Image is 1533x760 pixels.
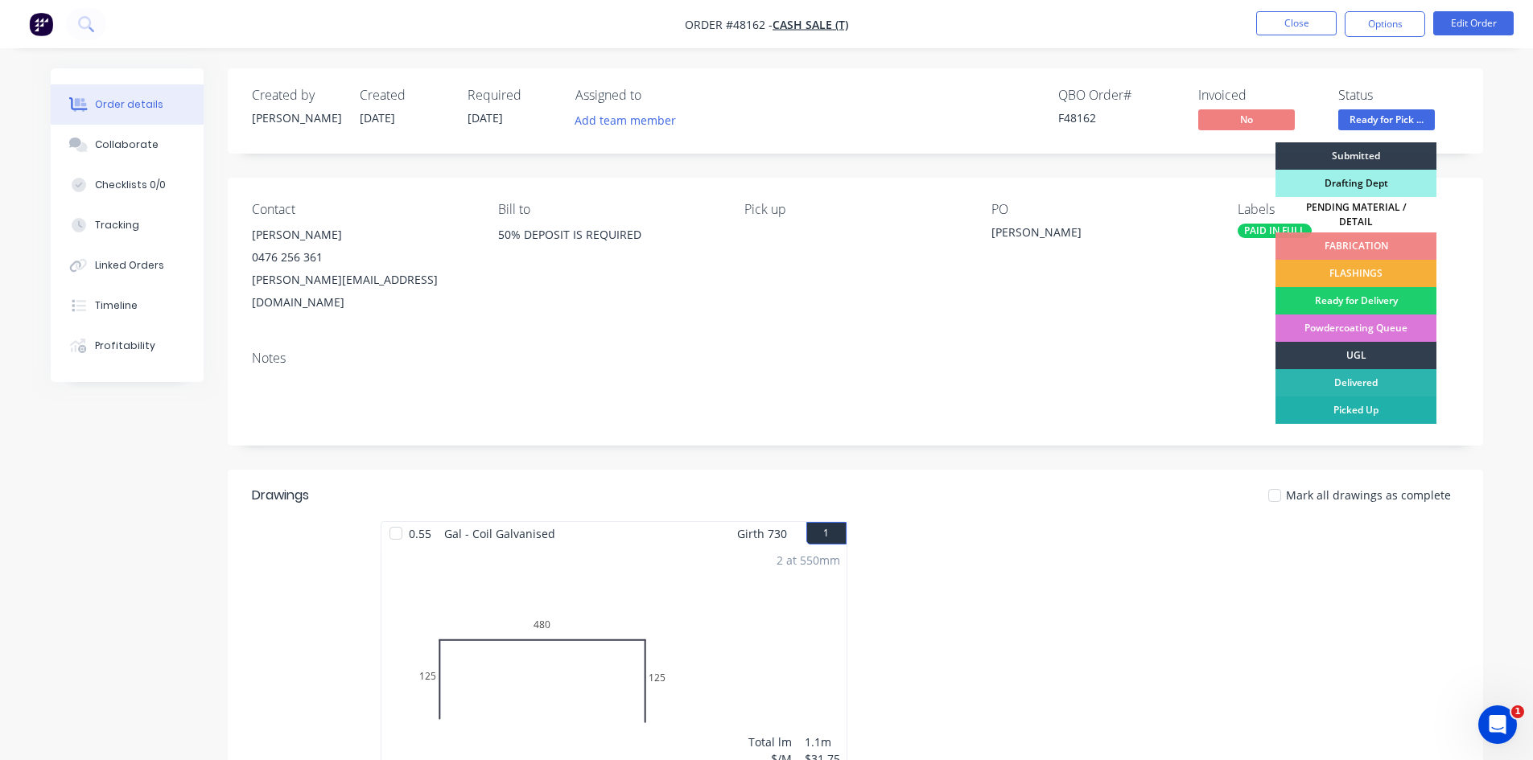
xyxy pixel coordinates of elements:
[438,522,562,545] span: Gal - Coil Galvanised
[1198,88,1319,103] div: Invoiced
[252,351,1459,366] div: Notes
[498,224,719,246] div: 50% DEPOSIT IS REQUIRED
[51,326,204,366] button: Profitability
[360,88,448,103] div: Created
[51,205,204,245] button: Tracking
[1478,705,1517,744] iframe: Intercom live chat
[95,178,166,192] div: Checklists 0/0
[1275,170,1436,197] div: Drafting Dept
[685,17,773,32] span: Order #48162 -
[252,109,340,126] div: [PERSON_NAME]
[805,733,840,750] div: 1.1m
[1338,88,1459,103] div: Status
[575,88,736,103] div: Assigned to
[95,298,138,313] div: Timeline
[1238,202,1458,217] div: Labels
[95,258,164,273] div: Linked Orders
[468,110,503,125] span: [DATE]
[744,202,965,217] div: Pick up
[360,110,395,125] span: [DATE]
[1275,142,1436,170] div: Submitted
[402,522,438,545] span: 0.55
[1275,369,1436,396] div: Delivered
[777,552,840,569] div: 2 at 550mm
[1198,109,1295,129] span: No
[498,202,719,217] div: Bill to
[1256,11,1337,35] button: Close
[737,522,787,545] span: Girth 730
[806,522,847,544] button: 1
[1275,314,1436,342] div: Powdercoating Queue
[575,109,685,131] button: Add team member
[1433,11,1514,35] button: Edit Order
[95,138,159,152] div: Collaborate
[252,224,472,246] div: [PERSON_NAME]
[95,218,139,232] div: Tracking
[1275,287,1436,314] div: Ready for Delivery
[51,84,204,125] button: Order details
[252,224,472,314] div: [PERSON_NAME]0476 256 361[PERSON_NAME][EMAIL_ADDRESS][DOMAIN_NAME]
[1345,11,1425,37] button: Options
[1238,224,1312,238] div: PAID IN FULL
[51,245,204,286] button: Linked Orders
[748,733,792,750] div: Total lm
[773,17,848,32] a: CASH SALE (T)
[1275,197,1436,232] div: PENDING MATERIAL / DETAIL
[51,125,204,165] button: Collaborate
[1275,232,1436,260] div: FABRICATION
[1338,109,1435,134] button: Ready for Pick ...
[1338,109,1435,129] span: Ready for Pick ...
[252,486,309,505] div: Drawings
[566,109,684,131] button: Add team member
[95,339,155,353] div: Profitability
[51,286,204,326] button: Timeline
[1275,342,1436,369] div: UGL
[252,88,340,103] div: Created by
[1275,396,1436,424] div: Picked Up
[252,246,472,269] div: 0476 256 361
[252,202,472,217] div: Contact
[498,224,719,275] div: 50% DEPOSIT IS REQUIRED
[29,12,53,36] img: Factory
[1058,88,1179,103] div: QBO Order #
[991,202,1212,217] div: PO
[991,224,1193,246] div: [PERSON_NAME]
[252,269,472,314] div: [PERSON_NAME][EMAIL_ADDRESS][DOMAIN_NAME]
[1275,260,1436,287] div: FLASHINGS
[468,88,556,103] div: Required
[95,97,163,112] div: Order details
[51,165,204,205] button: Checklists 0/0
[1058,109,1179,126] div: F48162
[1511,705,1524,718] span: 1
